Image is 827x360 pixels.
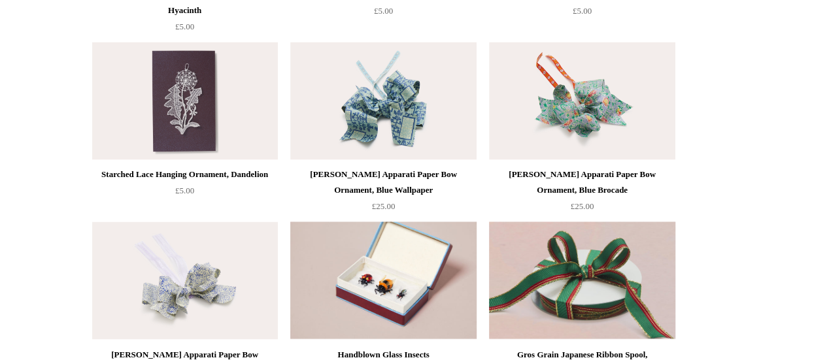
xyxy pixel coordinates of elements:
a: Scanlon Apparati Paper Bow Ornament, Blue Wallpaper Scanlon Apparati Paper Bow Ornament, Blue Wal... [290,42,476,159]
a: Gros Grain Japanese Ribbon Spool, Estelle Gros Grain Japanese Ribbon Spool, Estelle [489,221,675,339]
a: [PERSON_NAME] Apparati Paper Bow Ornament, Blue Wallpaper £25.00 [290,167,476,220]
img: Starched Lace Hanging Ornament, Dandelion [92,42,278,159]
a: Starched Lace Hanging Ornament, Dandelion £5.00 [92,167,278,220]
div: [PERSON_NAME] Apparati Paper Bow Ornament, Blue Brocade [492,167,671,198]
img: Scanlon Apparati Paper Bow Ornament, Blue Brocade [489,42,675,159]
span: £25.00 [571,201,594,211]
img: Scanlon Apparati Paper Bow Ornament, Blue Wallpaper [290,42,476,159]
div: Starched Lace Hanging Ornament, Dandelion [95,167,275,182]
a: Handblown Glass Insects Handblown Glass Insects [290,221,476,339]
div: [PERSON_NAME] Apparati Paper Bow Ornament, Blue Wallpaper [294,167,473,198]
a: Scanlon Apparati Paper Bow Ornament, Water Lily Scanlon Apparati Paper Bow Ornament, Water Lily [92,221,278,339]
span: £5.00 [175,186,194,195]
span: £5.00 [573,6,592,16]
img: Handblown Glass Insects [290,221,476,339]
span: £25.00 [372,201,396,211]
a: Scanlon Apparati Paper Bow Ornament, Blue Brocade Scanlon Apparati Paper Bow Ornament, Blue Brocade [489,42,675,159]
a: Starched Lace Hanging Ornament, Dandelion Starched Lace Hanging Ornament, Dandelion [92,42,278,159]
span: £5.00 [374,6,393,16]
img: Gros Grain Japanese Ribbon Spool, Estelle [489,221,675,339]
a: [PERSON_NAME] Apparati Paper Bow Ornament, Blue Brocade £25.00 [489,167,675,220]
img: Scanlon Apparati Paper Bow Ornament, Water Lily [92,221,278,339]
span: £5.00 [175,22,194,31]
